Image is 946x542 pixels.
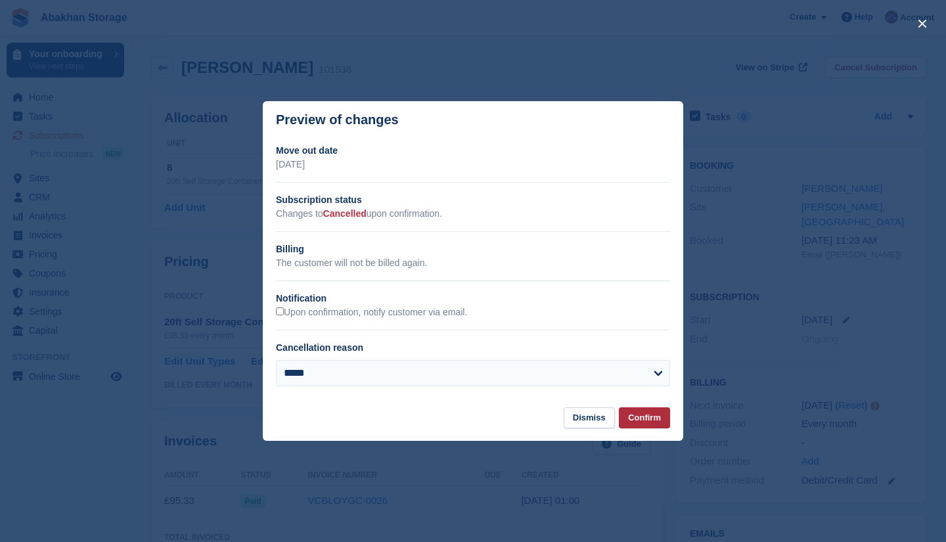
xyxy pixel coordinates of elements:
h2: Billing [276,242,670,256]
button: Confirm [619,407,670,429]
input: Upon confirmation, notify customer via email. [276,307,284,315]
button: Dismiss [564,407,615,429]
p: Preview of changes [276,112,399,127]
button: close [912,13,933,34]
span: Cancelled [323,208,367,219]
label: Cancellation reason [276,342,363,353]
h2: Notification [276,292,670,305]
label: Upon confirmation, notify customer via email. [276,307,467,319]
p: Changes to upon confirmation. [276,207,670,221]
p: The customer will not be billed again. [276,256,670,270]
h2: Subscription status [276,193,670,207]
h2: Move out date [276,144,670,158]
p: [DATE] [276,158,670,171]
